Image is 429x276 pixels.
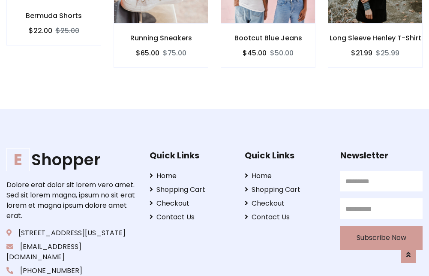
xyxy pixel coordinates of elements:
h6: Running Sneakers [114,34,208,42]
h1: Shopper [6,150,136,169]
h5: Newsletter [340,150,423,161]
del: $25.00 [56,26,79,36]
a: Shopping Cart [245,185,327,195]
a: EShopper [6,150,136,169]
del: $25.99 [376,48,399,58]
h6: Long Sleeve Henley T-Shirt [328,34,422,42]
h6: Bootcut Blue Jeans [221,34,315,42]
a: Checkout [150,198,232,209]
h5: Quick Links [245,150,327,161]
p: Dolore erat dolor sit lorem vero amet. Sed sit lorem magna, ipsum no sit erat lorem et magna ipsu... [6,180,136,221]
h6: $22.00 [29,27,52,35]
span: E [6,148,30,171]
a: Contact Us [150,212,232,222]
a: Contact Us [245,212,327,222]
a: Checkout [245,198,327,209]
a: Shopping Cart [150,185,232,195]
p: [PHONE_NUMBER] [6,266,136,276]
h6: $65.00 [136,49,159,57]
h6: $45.00 [243,49,267,57]
h6: Bermuda Shorts [7,12,101,20]
button: Subscribe Now [340,226,423,250]
del: $75.00 [163,48,186,58]
del: $50.00 [270,48,294,58]
h6: $21.99 [351,49,372,57]
h5: Quick Links [150,150,232,161]
a: Home [150,171,232,181]
a: Home [245,171,327,181]
p: [STREET_ADDRESS][US_STATE] [6,228,136,238]
p: [EMAIL_ADDRESS][DOMAIN_NAME] [6,242,136,262]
